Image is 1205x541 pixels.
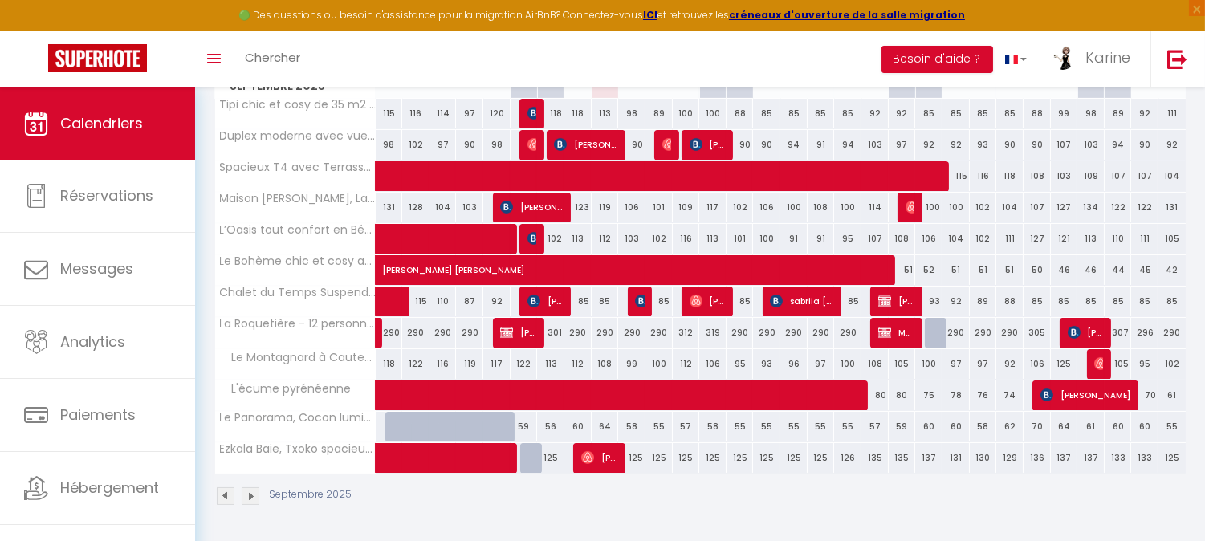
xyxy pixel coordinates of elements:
[1105,318,1132,348] div: 307
[1158,412,1186,441] div: 55
[60,405,136,425] span: Paiements
[592,349,619,379] div: 108
[861,412,889,441] div: 57
[1158,99,1186,128] div: 111
[1105,412,1132,441] div: 60
[753,412,780,441] div: 55
[727,318,754,348] div: 290
[592,318,619,348] div: 290
[729,8,965,22] a: créneaux d'ouverture de la salle migration
[1131,255,1158,285] div: 45
[527,98,536,128] span: De [PERSON_NAME]
[564,193,592,222] div: 123
[218,99,378,111] span: Tipi chic et cosy de 35 m2 à [GEOGRAPHIC_DATA]
[483,287,511,316] div: 92
[1077,224,1105,254] div: 113
[699,443,727,473] div: 125
[218,255,378,267] span: Le Bohème chic et cosy au cœur de Pau
[915,349,942,379] div: 100
[618,443,645,473] div: 125
[618,349,645,379] div: 99
[1051,46,1075,70] img: ...
[1131,349,1158,379] div: 95
[1024,318,1051,348] div: 305
[592,99,619,128] div: 113
[1051,349,1078,379] div: 125
[483,99,511,128] div: 120
[564,412,592,441] div: 60
[1077,287,1105,316] div: 85
[996,412,1024,441] div: 62
[878,317,914,348] span: Morgane Plaino
[942,318,970,348] div: 290
[1024,130,1051,160] div: 90
[1051,287,1078,316] div: 85
[1077,443,1105,473] div: 137
[699,318,727,348] div: 319
[1105,193,1132,222] div: 122
[1158,318,1186,348] div: 290
[699,412,727,441] div: 58
[269,487,352,502] p: Septembre 2025
[618,412,645,441] div: 58
[699,224,727,254] div: 113
[808,318,835,348] div: 290
[500,192,564,222] span: [PERSON_NAME]
[753,224,780,254] div: 100
[1077,412,1105,441] div: 61
[780,130,808,160] div: 94
[218,443,378,455] span: Ezkala Baie, Txoko spacieux à deux pas de la plage
[996,99,1024,128] div: 85
[618,193,645,222] div: 106
[1158,161,1186,191] div: 104
[970,193,997,222] div: 102
[527,129,536,160] span: [PERSON_NAME]
[861,193,889,222] div: 114
[834,287,861,316] div: 85
[1077,130,1105,160] div: 103
[429,318,457,348] div: 290
[970,224,997,254] div: 102
[780,349,808,379] div: 96
[727,349,754,379] div: 95
[218,349,378,367] span: Le Montagnard à Cauterets
[996,130,1024,160] div: 90
[1131,443,1158,473] div: 133
[1039,31,1150,87] a: ... Karine
[1051,99,1078,128] div: 99
[218,130,378,142] span: Duplex moderne avec vue montagne à [GEOGRAPHIC_DATA]
[1085,47,1130,67] span: Karine
[537,318,564,348] div: 301
[673,99,700,128] div: 100
[996,224,1024,254] div: 111
[1105,443,1132,473] div: 133
[1105,255,1132,285] div: 44
[753,99,780,128] div: 85
[376,130,403,160] div: 98
[906,192,914,222] span: [PERSON_NAME]
[645,99,673,128] div: 89
[970,412,997,441] div: 58
[808,443,835,473] div: 125
[942,99,970,128] div: 85
[376,193,403,222] div: 131
[942,412,970,441] div: 60
[780,99,808,128] div: 85
[942,224,970,254] div: 104
[376,349,403,379] div: 118
[402,349,429,379] div: 122
[727,224,754,254] div: 101
[1077,193,1105,222] div: 134
[861,349,889,379] div: 108
[218,380,356,398] span: L'écume pyrénéenne
[1158,287,1186,316] div: 85
[1051,224,1078,254] div: 121
[690,286,726,316] span: [PERSON_NAME]
[780,443,808,473] div: 125
[645,349,673,379] div: 100
[1094,348,1103,379] span: [PERSON_NAME]
[483,130,511,160] div: 98
[429,349,457,379] div: 116
[643,8,657,22] strong: ICI
[942,130,970,160] div: 92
